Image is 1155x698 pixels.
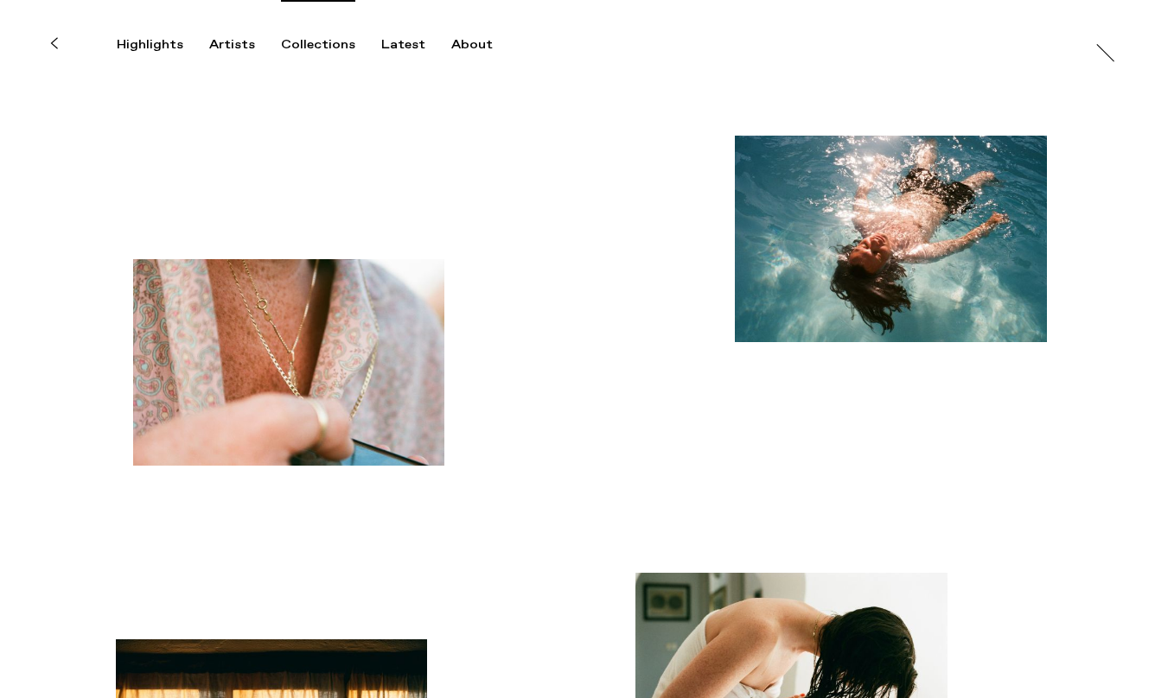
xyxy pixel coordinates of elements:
div: About [451,37,493,53]
button: Collections [281,37,381,53]
div: Artists [209,37,255,53]
button: Latest [381,37,451,53]
div: Latest [381,37,425,53]
button: About [451,37,519,53]
div: Collections [281,37,355,53]
div: Highlights [117,37,183,53]
button: Highlights [117,37,209,53]
button: Artists [209,37,281,53]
